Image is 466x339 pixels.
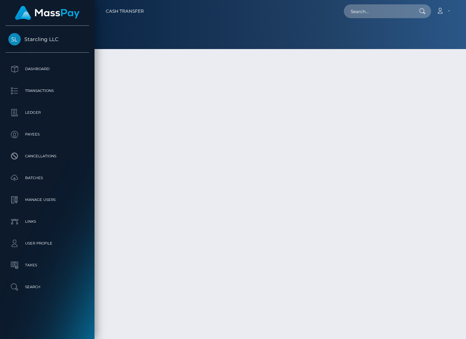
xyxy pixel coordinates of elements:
p: Payees [8,129,86,140]
p: Search [8,282,86,292]
p: Manage Users [8,194,86,205]
a: Taxes [5,256,89,274]
p: Links [8,216,86,227]
a: Payees [5,125,89,144]
p: User Profile [8,238,86,249]
p: Dashboard [8,64,86,74]
a: Dashboard [5,60,89,78]
p: Ledger [8,107,86,118]
p: Batches [8,173,86,183]
img: Starcling LLC [8,33,21,45]
a: Cash Transfer [106,4,144,19]
input: Search... [344,4,412,18]
a: User Profile [5,234,89,253]
a: Cancellations [5,147,89,165]
p: Transactions [8,85,86,96]
p: Taxes [8,260,86,271]
a: Batches [5,169,89,187]
img: MassPay Logo [15,6,80,20]
p: Cancellations [8,151,86,162]
a: Search [5,278,89,296]
span: Starcling LLC [5,36,89,43]
a: Links [5,213,89,231]
a: Manage Users [5,191,89,209]
a: Ledger [5,104,89,122]
a: Transactions [5,82,89,100]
